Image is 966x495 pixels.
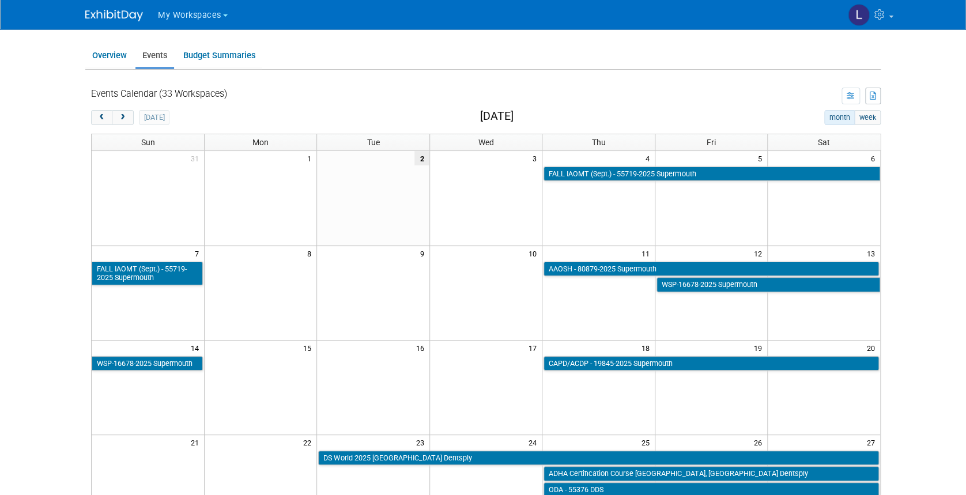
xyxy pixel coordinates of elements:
[480,110,514,123] h2: [DATE]
[640,341,655,355] span: 18
[640,246,655,260] span: 11
[85,44,133,67] a: Overview
[531,151,542,165] span: 3
[824,110,855,125] button: month
[753,341,767,355] span: 19
[194,246,204,260] span: 7
[866,246,880,260] span: 13
[112,110,133,125] button: next
[656,277,880,292] a: WSP-16678-2025 Supermouth
[753,246,767,260] span: 12
[757,151,767,165] span: 5
[92,356,203,371] a: WSP-16678-2025 Supermouth
[544,167,880,182] a: FALL IAOMT (Sept.) - 55719-2025 Supermouth
[139,110,169,125] button: [DATE]
[190,435,204,449] span: 21
[866,435,880,449] span: 27
[854,110,881,125] button: week
[415,341,429,355] span: 16
[414,151,429,165] span: 2
[591,138,605,147] span: Thu
[135,44,174,67] a: Events
[419,246,429,260] span: 9
[544,356,879,371] a: CAPD/ACDP - 19845-2025 Supermouth
[92,262,203,285] a: FALL IAOMT (Sept.) - 55719-2025 Supermouth
[527,341,542,355] span: 17
[544,262,879,277] a: AAOSH - 80879-2025 Supermouth
[753,435,767,449] span: 26
[158,10,221,20] span: My Workspaces
[415,435,429,449] span: 23
[870,151,880,165] span: 6
[848,4,870,26] img: Lori Stewart
[190,151,204,165] span: 31
[176,44,262,67] a: Budget Summaries
[870,92,877,100] i: Export to Spreadsheet (.csv)
[640,435,655,449] span: 25
[190,341,204,355] span: 14
[527,435,542,449] span: 24
[85,10,143,21] img: ExhibitDay
[318,451,879,466] a: DS World 2025 [GEOGRAPHIC_DATA] Dentsply
[866,341,880,355] span: 20
[91,88,227,101] div: Events Calendar (33 Workspaces)
[252,138,269,147] span: Mon
[302,341,316,355] span: 15
[544,466,879,481] a: ADHA Certification Course [GEOGRAPHIC_DATA], [GEOGRAPHIC_DATA] Dentsply
[478,138,493,147] span: Wed
[644,151,655,165] span: 4
[367,138,380,147] span: Tue
[306,246,316,260] span: 8
[707,138,716,147] span: Fri
[818,138,830,147] span: Sat
[306,151,316,165] span: 1
[91,110,112,125] button: prev
[141,138,154,147] span: Sun
[527,246,542,260] span: 10
[302,435,316,449] span: 22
